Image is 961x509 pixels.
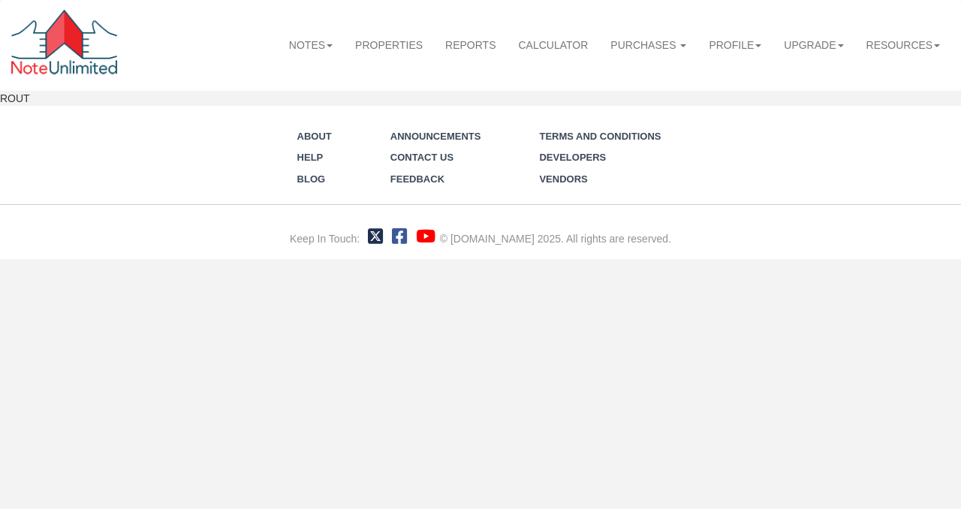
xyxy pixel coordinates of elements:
[539,131,661,142] a: Terms and Conditions
[508,29,600,62] a: Calculator
[434,29,507,62] a: Reports
[290,231,360,246] div: Keep In Touch:
[297,152,324,163] a: Help
[344,29,434,62] a: Properties
[599,29,697,62] a: Purchases
[297,173,326,185] a: Blog
[297,131,332,142] a: About
[278,29,344,62] a: Notes
[539,173,587,185] a: Vendors
[773,29,854,62] a: Upgrade
[390,131,481,142] a: Announcements
[697,29,773,62] a: Profile
[539,152,606,163] a: Developers
[440,231,671,246] div: © [DOMAIN_NAME] 2025. All rights are reserved.
[855,29,952,62] a: Resources
[390,173,444,185] a: Feedback
[390,152,453,163] a: Contact Us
